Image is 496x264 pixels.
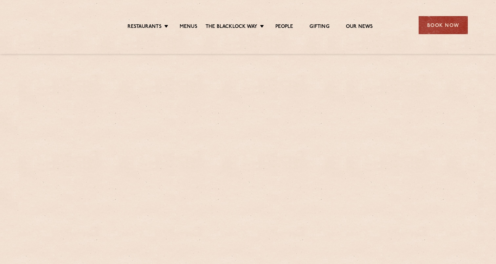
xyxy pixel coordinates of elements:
[309,24,329,30] a: Gifting
[128,24,162,30] a: Restaurants
[275,24,293,30] a: People
[346,24,373,30] a: Our News
[29,6,85,44] img: svg%3E
[206,24,257,30] a: The Blacklock Way
[180,24,197,30] a: Menus
[419,16,468,34] div: Book Now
